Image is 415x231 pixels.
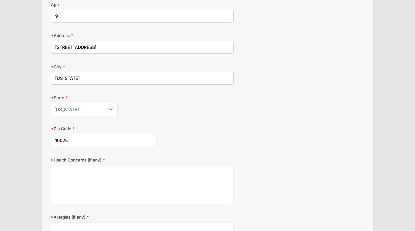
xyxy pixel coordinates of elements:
[51,95,155,101] label: State
[51,2,155,8] label: Age
[51,157,155,163] label: Health Concerns (if any)
[51,126,155,132] label: Zip Code
[51,214,155,220] label: Allergies (if any)
[51,32,155,39] label: Address
[51,134,155,147] input: xxxxx
[51,64,155,70] label: City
